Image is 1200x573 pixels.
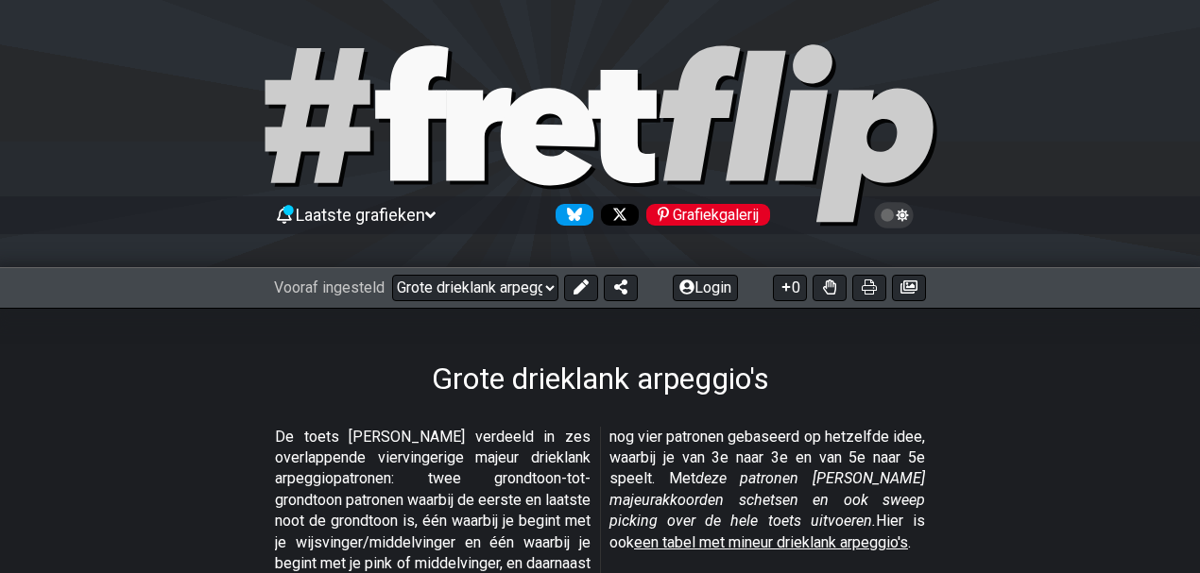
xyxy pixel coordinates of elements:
font: De toets [PERSON_NAME] verdeeld in zes overlappende viervingerige majeur drieklank arpeggiopatron... [275,428,925,572]
font: Grafiekgalerij [673,206,759,224]
font: Vooraf ingesteld [274,278,385,296]
button: 0 [773,275,807,301]
font: Grote drieklank arpeggio's [432,361,769,396]
select: Vooraf ingesteld [392,275,558,301]
font: Laatste grafieken [296,205,425,225]
a: Volg #fretflip op X [593,204,639,226]
button: Schakel Behendigheid in voor alle fretkits [813,275,847,301]
span: Licht/donker thema wisselen [883,207,905,224]
button: Login [673,275,738,301]
button: Voorinstelling delen [604,275,638,301]
font: een tabel met mineur drieklank arpeggio's [634,533,908,551]
button: Voorinstelling bewerken [564,275,598,301]
font: 0 [792,278,800,296]
font: . [908,533,911,551]
a: Volg #fretflip op Bluesky [548,204,593,226]
font: Hier is ook [609,512,925,550]
font: Login [694,278,731,296]
button: Afbeelding maken [892,275,926,301]
font: deze patronen [PERSON_NAME] majeurakkoorden schetsen en ook sweep picking over de hele toets uitv... [609,469,925,530]
button: Afdrukken [852,275,886,301]
a: #fretflip op Pinterest [639,204,770,226]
